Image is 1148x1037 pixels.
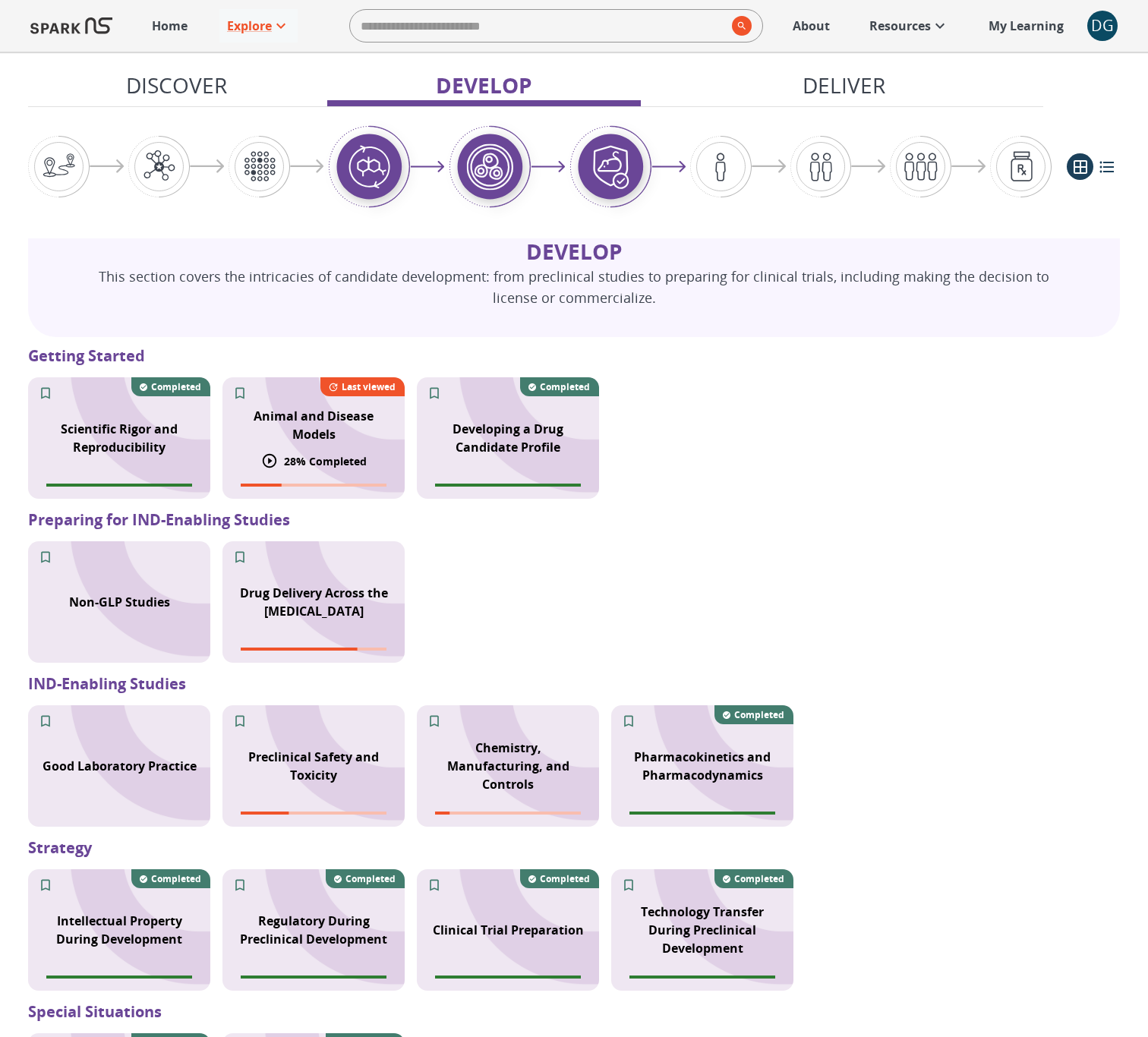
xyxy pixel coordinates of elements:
[651,161,686,173] img: arrow-right
[435,812,581,815] span: Module completion progress of user
[126,69,227,101] p: Discover
[28,345,1120,367] p: Getting Started
[531,161,566,173] img: arrow-right
[345,872,396,885] p: Completed
[90,159,125,174] img: arrow-right
[981,9,1072,43] a: My Learning
[37,912,201,948] p: Intellectual Property During Development
[241,812,386,815] span: Module completion progress of user
[232,878,248,893] svg: Add to My Learning
[426,739,590,793] p: Chemistry, Manufacturing, and Controls
[28,509,1120,531] p: Preparing for IND-Enabling Studies
[989,17,1064,35] p: My Learning
[1087,11,1118,41] button: account of current user
[417,869,599,991] div: SPARK NS branding pattern
[540,872,590,885] p: Completed
[144,9,195,43] a: Home
[1087,11,1118,41] div: DG
[241,976,386,979] span: Module completion progress of user
[38,878,53,893] svg: Add to My Learning
[611,869,793,991] div: SPARK NS branding pattern
[219,9,298,43] a: Explore
[232,748,396,784] p: Preclinical Safety and Toxicity
[621,878,636,893] svg: Add to My Learning
[629,976,775,979] span: Module completion progress of user
[232,550,248,565] svg: Add to My Learning
[851,159,886,174] img: arrow-right
[752,159,787,174] img: arrow-right
[222,869,405,991] div: SPARK NS branding pattern
[28,1001,1120,1023] p: Special Situations
[241,484,386,487] span: Module completion progress of user
[540,380,590,393] p: Completed
[152,17,188,35] p: Home
[28,705,210,827] div: SPARK NS branding pattern
[290,159,325,174] img: arrow-right
[77,266,1071,308] p: This section covers the intricacies of candidate development: from preclinical studies to prepari...
[620,748,784,784] p: Pharmacokinetics and Pharmacodynamics
[28,541,210,663] div: SPARK NS branding pattern
[435,484,581,487] span: Module completion progress of user
[629,812,775,815] span: Module completion progress of user
[410,161,445,173] img: arrow-right
[232,386,248,401] svg: Add to My Learning
[46,484,192,487] span: Module completion progress of user
[417,705,599,827] div: SPARK NS branding pattern
[417,377,599,499] div: SPARK NS branding pattern
[222,705,405,827] div: SPARK NS branding pattern
[38,386,53,401] svg: Add to My Learning
[803,69,885,101] p: Deliver
[734,708,784,721] p: Completed
[28,869,210,991] div: SPARK NS branding pattern
[436,69,532,101] p: Develop
[38,714,53,729] svg: Add to My Learning
[241,648,386,651] span: Module completion progress of user
[43,757,197,775] p: Good Laboratory Practice
[28,673,1120,695] p: IND-Enabling Studies
[222,541,405,663] div: SPARK NS branding pattern
[151,380,201,393] p: Completed
[1067,153,1093,180] button: grid view
[30,8,112,44] img: Logo of SPARK at Stanford
[284,453,367,469] p: 28 % Completed
[793,17,830,35] p: About
[726,10,752,42] button: search
[232,407,396,443] p: Animal and Disease Models
[190,159,225,174] img: arrow-right
[426,420,590,456] p: Developing a Drug Candidate Profile
[222,377,405,499] div: SPARK NS branding pattern
[28,837,1120,859] p: Strategy
[427,714,442,729] svg: Add to My Learning
[77,237,1071,266] p: Develop
[427,878,442,893] svg: Add to My Learning
[427,386,442,401] svg: Add to My Learning
[611,705,793,827] div: SPARK NS branding pattern
[435,976,581,979] span: Module completion progress of user
[785,9,837,43] a: About
[38,550,53,565] svg: Add to My Learning
[734,872,784,885] p: Completed
[232,584,396,620] p: Drug Delivery Across the [MEDICAL_DATA]
[862,9,957,43] a: Resources
[951,159,986,174] img: arrow-right
[342,380,396,393] p: Last viewed
[433,921,584,939] p: Clinical Trial Preparation
[620,903,784,957] p: Technology Transfer During Preclinical Development
[1093,153,1120,180] button: list view
[37,420,201,456] p: Scientific Rigor and Reproducibility
[621,714,636,729] svg: Add to My Learning
[232,714,248,729] svg: Add to My Learning
[151,872,201,885] p: Completed
[69,593,170,611] p: Non-GLP Studies
[227,17,272,35] p: Explore
[46,976,192,979] span: Module completion progress of user
[869,17,931,35] p: Resources
[232,912,396,948] p: Regulatory During Preclinical Development
[28,125,1052,208] div: Graphic showing the progression through the Discover, Develop, and Deliver pipeline, highlighting...
[28,377,210,499] div: SPARK NS branding pattern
